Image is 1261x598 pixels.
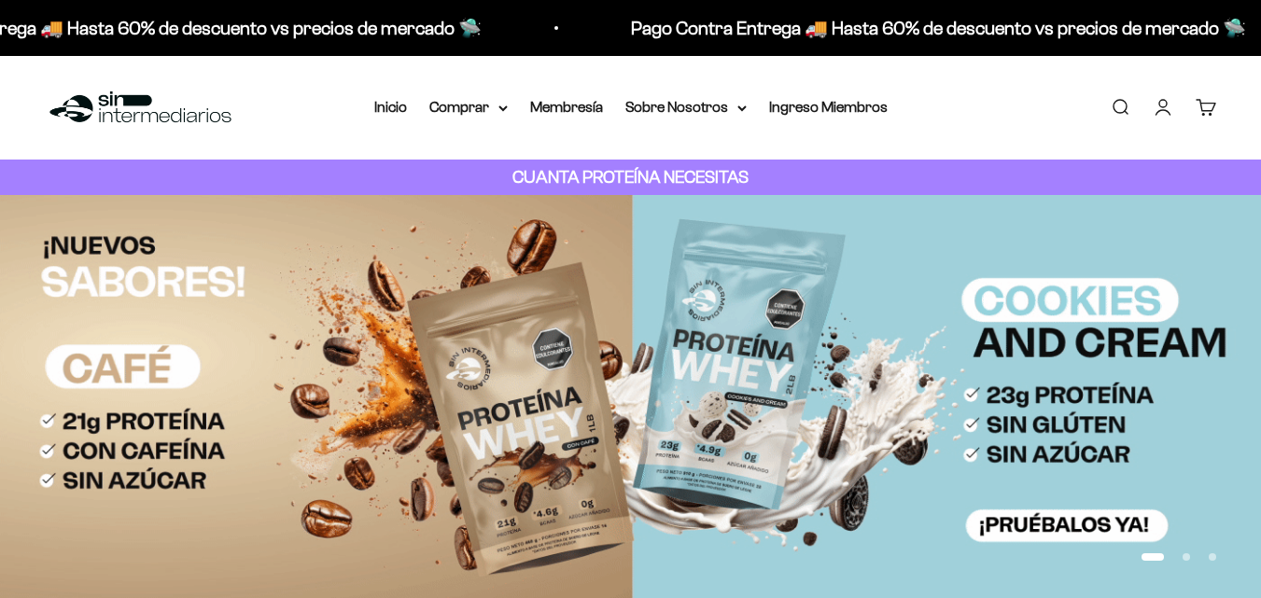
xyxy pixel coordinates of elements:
[512,167,749,187] strong: CUANTA PROTEÍNA NECESITAS
[580,13,1195,43] p: Pago Contra Entrega 🚚 Hasta 60% de descuento vs precios de mercado 🛸
[625,95,747,119] summary: Sobre Nosotros
[429,95,508,119] summary: Comprar
[769,99,888,115] a: Ingreso Miembros
[374,99,407,115] a: Inicio
[530,99,603,115] a: Membresía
